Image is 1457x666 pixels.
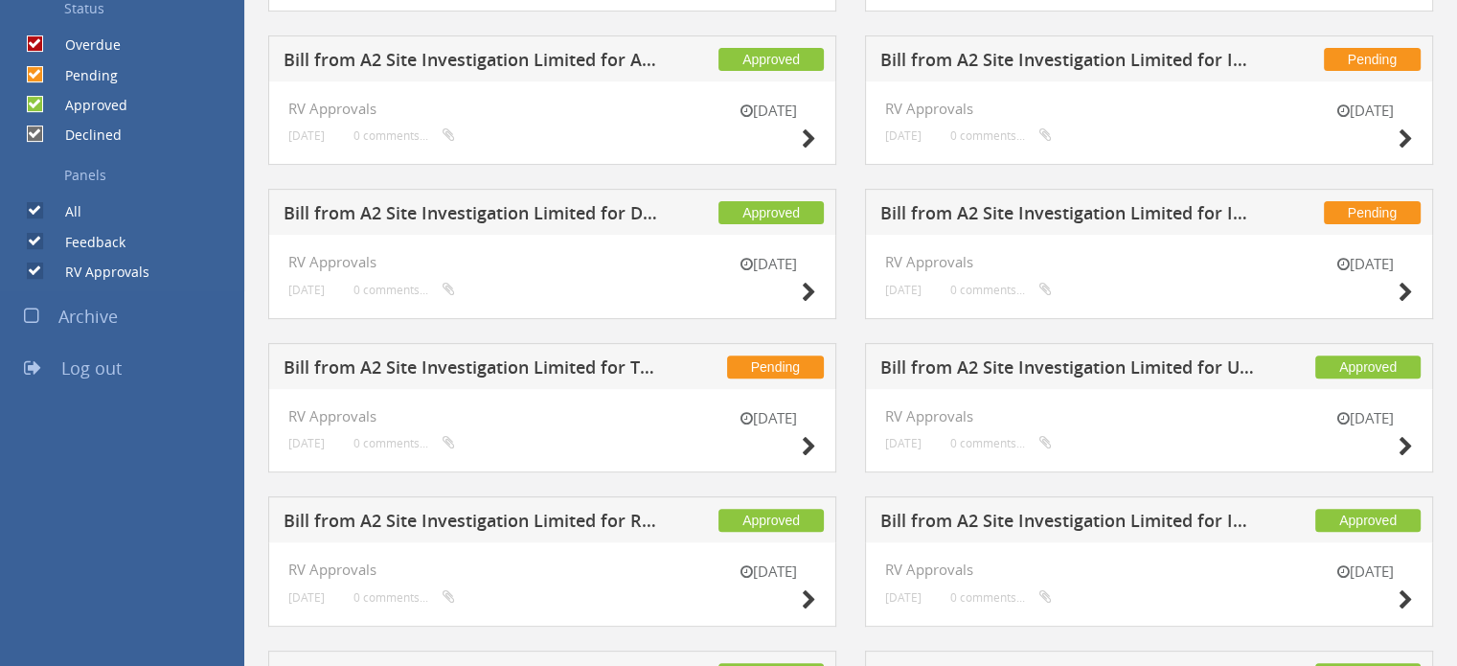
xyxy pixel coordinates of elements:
label: Overdue [46,35,121,55]
small: [DATE] [288,590,325,605]
label: Approved [46,96,127,115]
span: Approved [718,201,824,224]
h5: Bill from A2 Site Investigation Limited for Utility Site Search [880,358,1257,382]
small: 0 comments... [950,436,1052,450]
h5: Bill from A2 Site Investigation Limited for AMA Waste Management [284,51,660,75]
h4: RV Approvals [288,562,816,578]
h4: RV Approvals [885,408,1413,425]
small: [DATE] [1317,101,1413,121]
span: Approved [1315,509,1421,532]
small: 0 comments... [950,283,1052,297]
small: [DATE] [1317,562,1413,582]
h4: RV Approvals [885,101,1413,117]
small: [DATE] [1317,254,1413,274]
small: 0 comments... [353,590,455,605]
span: Pending [1324,48,1421,71]
span: Approved [718,48,824,71]
h5: Bill from A2 Site Investigation Limited for Drilling Supplies [284,204,660,228]
label: RV Approvals [46,263,149,282]
small: [DATE] [720,408,816,428]
small: [DATE] [885,590,922,605]
small: [DATE] [885,283,922,297]
h4: RV Approvals [288,254,816,270]
small: [DATE] [885,128,922,143]
small: 0 comments... [950,590,1052,605]
span: Archive [58,305,118,328]
small: [DATE] [288,436,325,450]
h5: Bill from A2 Site Investigation Limited for I2 Analytical Ltd [880,51,1257,75]
label: Declined [46,126,122,145]
h5: Bill from A2 Site Investigation Limited for I2 Analytical Ltd [880,512,1257,536]
small: 0 comments... [950,128,1052,143]
span: Approved [718,509,824,532]
small: [DATE] [288,128,325,143]
span: Approved [1315,356,1421,379]
label: All [46,202,81,221]
small: 0 comments... [353,283,455,297]
small: [DATE] [720,101,816,121]
small: [DATE] [720,562,816,582]
h5: Bill from A2 Site Investigation Limited for TS Site Investigation Ltd [284,358,660,382]
h5: Bill from A2 Site Investigation Limited for I2 Analytical Ltd [880,204,1257,228]
small: [DATE] [720,254,816,274]
h4: RV Approvals [885,254,1413,270]
label: Feedback [46,233,125,252]
small: [DATE] [288,283,325,297]
small: 0 comments... [353,436,455,450]
span: Pending [727,356,824,379]
label: Pending [46,66,118,85]
h4: RV Approvals [885,562,1413,578]
span: Log out [61,356,122,379]
small: [DATE] [1317,408,1413,428]
h4: RV Approvals [288,101,816,117]
a: Panels [14,159,244,192]
small: [DATE] [885,436,922,450]
span: Pending [1324,201,1421,224]
h5: Bill from A2 Site Investigation Limited for RMS UXO Ltd [284,512,660,536]
h4: RV Approvals [288,408,816,425]
small: 0 comments... [353,128,455,143]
